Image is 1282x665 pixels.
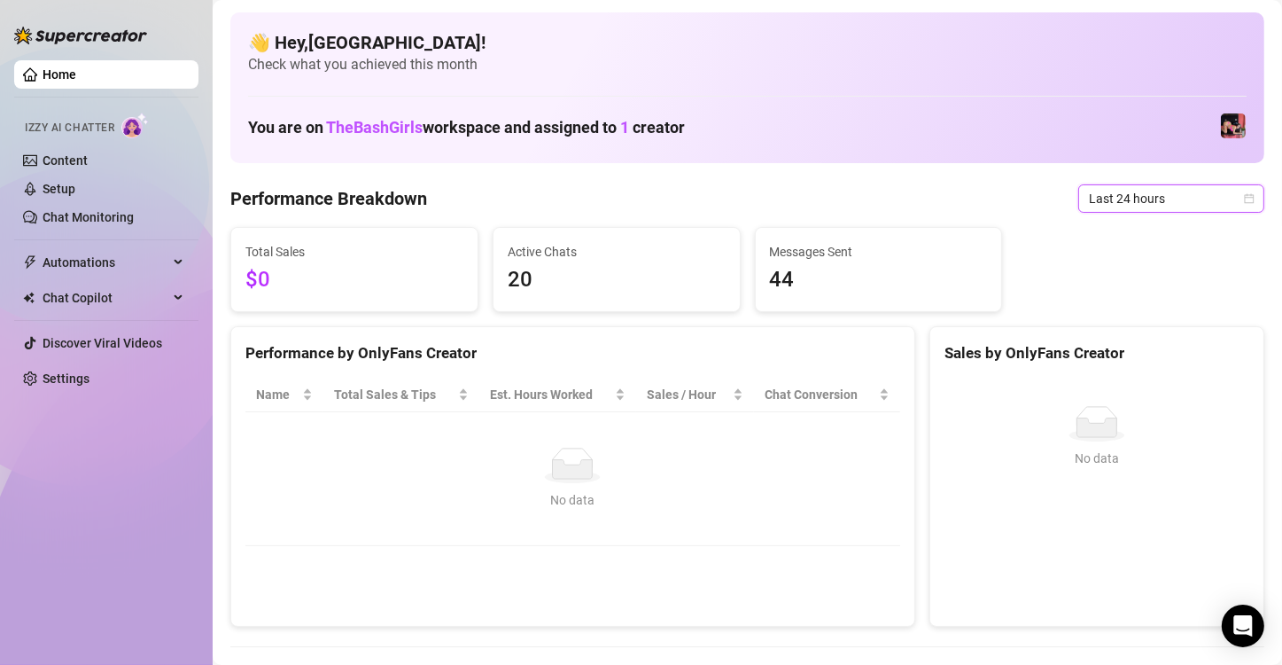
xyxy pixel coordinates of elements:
[620,118,629,137] span: 1
[508,263,726,297] span: 20
[245,341,900,365] div: Performance by OnlyFans Creator
[1244,193,1255,204] span: calendar
[754,378,899,412] th: Chat Conversion
[43,210,134,224] a: Chat Monitoring
[25,120,114,137] span: Izzy AI Chatter
[248,55,1247,74] span: Check what you achieved this month
[23,255,37,270] span: thunderbolt
[508,242,726,262] span: Active Chats
[43,284,168,312] span: Chat Copilot
[944,341,1249,365] div: Sales by OnlyFans Creator
[952,449,1242,468] div: No data
[43,336,162,350] a: Discover Viral Videos
[490,385,611,404] div: Est. Hours Worked
[1222,605,1264,647] div: Open Intercom Messenger
[1089,185,1254,212] span: Last 24 hours
[326,118,423,137] span: TheBashGirls
[323,378,479,412] th: Total Sales & Tips
[43,372,89,386] a: Settings
[248,118,685,137] h1: You are on workspace and assigned to creator
[43,67,76,82] a: Home
[230,186,427,211] h4: Performance Breakdown
[636,378,755,412] th: Sales / Hour
[43,182,75,196] a: Setup
[245,242,463,262] span: Total Sales
[334,385,455,404] span: Total Sales & Tips
[256,385,299,404] span: Name
[43,153,88,168] a: Content
[263,490,882,510] div: No data
[248,30,1247,55] h4: 👋 Hey, [GEOGRAPHIC_DATA] !
[770,263,988,297] span: 44
[770,242,988,262] span: Messages Sent
[1221,113,1246,138] img: Jacky
[121,113,149,138] img: AI Chatter
[245,263,463,297] span: $0
[245,378,323,412] th: Name
[23,292,35,304] img: Chat Copilot
[647,385,730,404] span: Sales / Hour
[765,385,874,404] span: Chat Conversion
[43,248,168,277] span: Automations
[14,27,147,44] img: logo-BBDzfeDw.svg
